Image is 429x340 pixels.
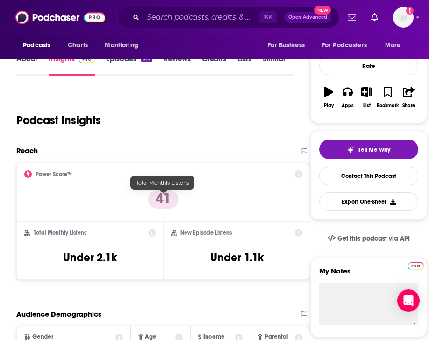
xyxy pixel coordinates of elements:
[148,190,179,209] p: 41
[16,146,38,155] h2: Reach
[319,81,338,114] button: Play
[105,39,138,52] span: Monitoring
[237,54,251,76] a: Lists
[393,7,414,28] img: User Profile
[268,39,305,52] span: For Business
[34,229,86,236] h2: Total Monthly Listens
[376,81,399,114] button: Bookmark
[357,81,376,114] button: List
[261,37,316,54] button: open menu
[408,262,424,270] img: Podchaser Pro
[319,56,418,75] div: Rate
[385,39,401,52] span: More
[259,11,277,23] span: ⌘ K
[263,54,286,76] a: Similar
[393,7,414,28] button: Show profile menu
[288,15,327,20] span: Open Advanced
[314,6,331,15] span: New
[342,103,354,109] div: Apps
[16,37,63,54] button: open menu
[62,37,93,54] a: Charts
[136,179,189,186] span: Total Monthly Listens
[284,12,331,23] button: Open AdvancedNew
[106,54,152,76] a: Episodes419
[344,9,360,25] a: Show notifications dropdown
[145,334,157,340] span: Age
[180,229,232,236] h2: New Episode Listens
[15,8,105,26] img: Podchaser - Follow, Share and Rate Podcasts
[63,251,117,265] h3: Under 2.1k
[319,167,418,185] a: Contact This Podcast
[79,56,95,63] img: Podchaser Pro
[397,289,420,312] div: Open Intercom Messenger
[36,171,72,177] h2: Power Score™
[49,54,95,76] a: InsightsPodchaser Pro
[379,37,413,54] button: open menu
[98,37,150,54] button: open menu
[117,7,339,28] div: Search podcasts, credits, & more...
[338,81,357,114] button: Apps
[23,39,50,52] span: Podcasts
[363,103,371,109] div: List
[16,113,101,127] h1: Podcast Insights
[337,235,410,243] span: Get this podcast via API
[319,266,418,283] label: My Notes
[408,261,424,270] a: Pro website
[164,54,191,76] a: Reviews
[16,54,37,76] a: About
[32,334,53,340] span: Gender
[347,146,354,154] img: tell me why sparkle
[324,103,334,109] div: Play
[377,103,399,109] div: Bookmark
[320,227,417,250] a: Get this podcast via API
[68,39,88,52] span: Charts
[16,310,101,318] h2: Audience Demographics
[203,334,225,340] span: Income
[319,140,418,159] button: tell me why sparkleTell Me Why
[322,39,367,52] span: For Podcasters
[358,146,390,154] span: Tell Me Why
[402,103,415,109] div: Share
[143,10,259,25] input: Search podcasts, credits, & more...
[367,9,382,25] a: Show notifications dropdown
[202,54,226,76] a: Credits
[319,192,418,211] button: Export One-Sheet
[210,251,264,265] h3: Under 1.1k
[399,81,418,114] button: Share
[393,7,414,28] span: Logged in as TrevorC
[316,37,380,54] button: open menu
[406,7,414,15] svg: Add a profile image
